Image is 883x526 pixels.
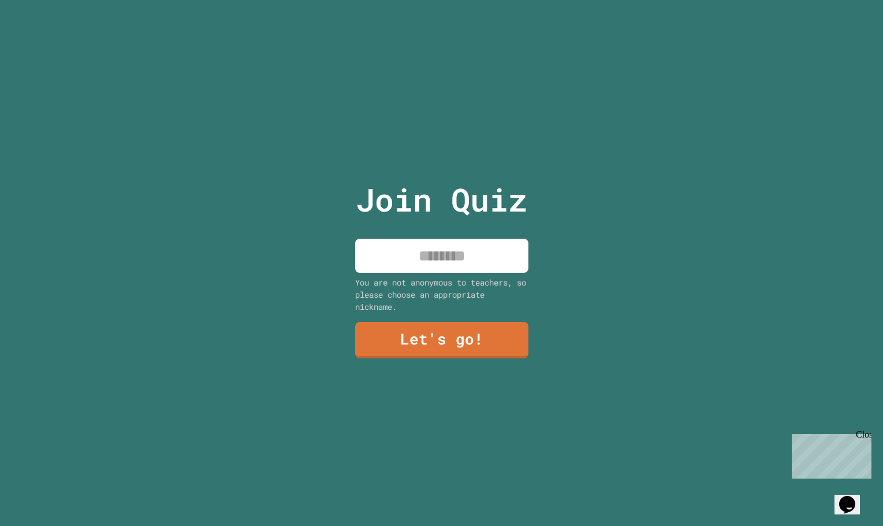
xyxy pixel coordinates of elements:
[5,5,80,73] div: Chat with us now!Close
[834,480,871,514] iframe: chat widget
[787,429,871,479] iframe: chat widget
[355,322,528,358] a: Let's go!
[356,176,527,224] p: Join Quiz
[355,276,528,313] div: You are not anonymous to teachers, so please choose an appropriate nickname.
